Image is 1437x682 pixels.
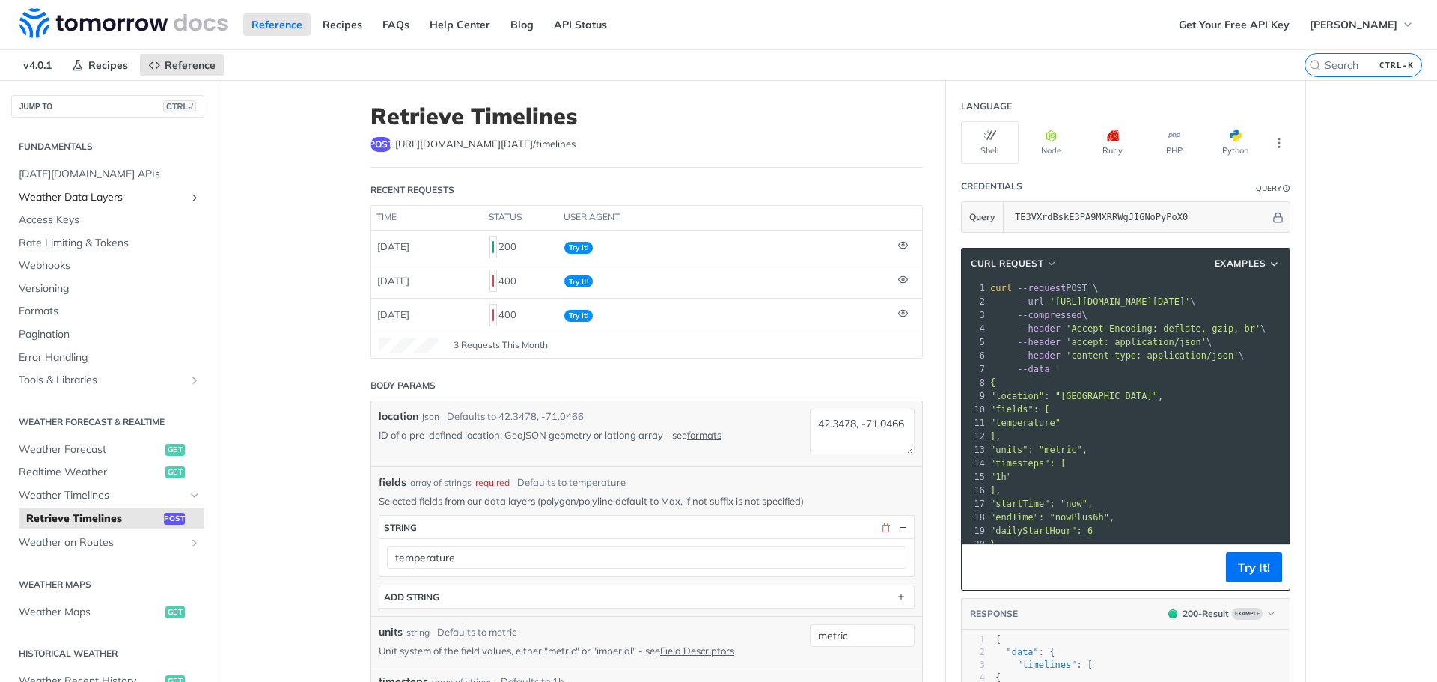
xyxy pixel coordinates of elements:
a: Get Your Free API Key [1171,13,1298,36]
span: Tools & Libraries [19,373,185,388]
a: Weather Data LayersShow subpages for Weather Data Layers [11,186,204,209]
span: "endTime": "nowPlus6h", [990,512,1114,523]
button: Hide [1270,210,1286,225]
span: Example [1232,608,1263,620]
button: Show subpages for Tools & Libraries [189,374,201,386]
h2: Weather Forecast & realtime [11,415,204,429]
span: 200 [492,241,494,253]
span: \ [990,323,1266,334]
span: Pagination [19,327,201,342]
div: 4 [962,322,987,335]
div: 2 [962,646,985,659]
span: Formats [19,304,201,319]
a: Field Descriptors [660,645,734,657]
button: cURL Request [965,256,1063,271]
span: --header [1017,323,1061,334]
span: v4.0.1 [15,54,60,76]
span: "units": "metric", [990,445,1087,455]
canvas: Line Graph [379,338,439,353]
div: 17 [962,497,987,511]
button: Shell [961,121,1019,164]
div: QueryInformation [1256,183,1290,194]
div: 9 [962,389,987,403]
h2: Historical Weather [11,647,204,660]
p: Selected fields from our data layers (polygon/polyline default to Max, if not suffix is not speci... [379,494,915,508]
div: 2 [962,295,987,308]
span: --header [1017,337,1061,347]
label: location [379,409,418,424]
a: Rate Limiting & Tokens [11,232,204,255]
a: Recipes [64,54,136,76]
div: string [406,626,430,639]
a: Access Keys [11,209,204,231]
a: Versioning [11,278,204,300]
span: CTRL-/ [163,100,196,112]
div: Defaults to metric [437,625,516,640]
div: required [475,476,510,490]
button: ADD string [379,585,914,608]
span: ], [990,485,1001,496]
span: Weather Data Layers [19,190,185,205]
div: 400 [489,302,552,328]
input: apikey [1007,202,1270,232]
span: "data" [1006,647,1038,657]
button: Examples [1209,256,1286,271]
div: 15 [962,470,987,484]
a: Pagination [11,323,204,346]
svg: Search [1309,59,1321,71]
button: Ruby [1084,121,1141,164]
span: 400 [492,275,494,287]
div: Recent Requests [370,183,454,197]
div: 7 [962,362,987,376]
span: "temperature" [990,418,1061,428]
span: } [990,539,995,549]
span: [DATE][DOMAIN_NAME] APIs [19,167,201,182]
button: Query [962,202,1004,232]
span: : [ [995,660,1093,670]
div: Language [961,100,1012,113]
span: Query [969,210,995,224]
span: Versioning [19,281,201,296]
a: Recipes [314,13,370,36]
div: 19 [962,524,987,538]
span: 400 [492,309,494,321]
a: Reference [140,54,224,76]
th: user agent [558,206,892,230]
span: '[URL][DOMAIN_NAME][DATE]' [1049,296,1190,307]
img: Tomorrow.io Weather API Docs [19,8,228,38]
span: [DATE] [377,240,409,252]
a: Retrieve Timelinespost [19,508,204,530]
span: "dailyStartHour": 6 [990,526,1093,536]
span: --data [1017,364,1049,374]
p: ID of a pre-defined location, GeoJSON geometry or latlong array - see [379,428,787,442]
span: Webhooks [19,258,201,273]
button: Delete [879,520,892,534]
button: 200200-ResultExample [1161,606,1282,621]
span: Error Handling [19,350,201,365]
span: [DATE] [377,308,409,320]
div: Defaults to temperature [517,475,626,490]
div: 200 [489,234,552,260]
button: More Languages [1268,132,1290,154]
span: curl [990,283,1012,293]
span: "fields": [ [990,404,1049,415]
div: 1 [962,633,985,646]
button: RESPONSE [969,606,1019,621]
span: { [990,377,995,388]
span: "timesteps": [ [990,458,1066,469]
button: Try It! [1226,552,1282,582]
span: [PERSON_NAME] [1310,18,1397,31]
span: get [165,466,185,478]
button: string [379,516,914,538]
div: 400 [489,268,552,293]
div: 1 [962,281,987,295]
span: Try It! [564,275,593,287]
span: 'content-type: application/json' [1066,350,1239,361]
svg: More ellipsis [1272,136,1286,150]
span: post [370,137,391,152]
span: Realtime Weather [19,465,162,480]
div: 10 [962,403,987,416]
button: PHP [1145,121,1203,164]
span: Weather on Routes [19,535,185,550]
div: array of strings [410,476,472,490]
